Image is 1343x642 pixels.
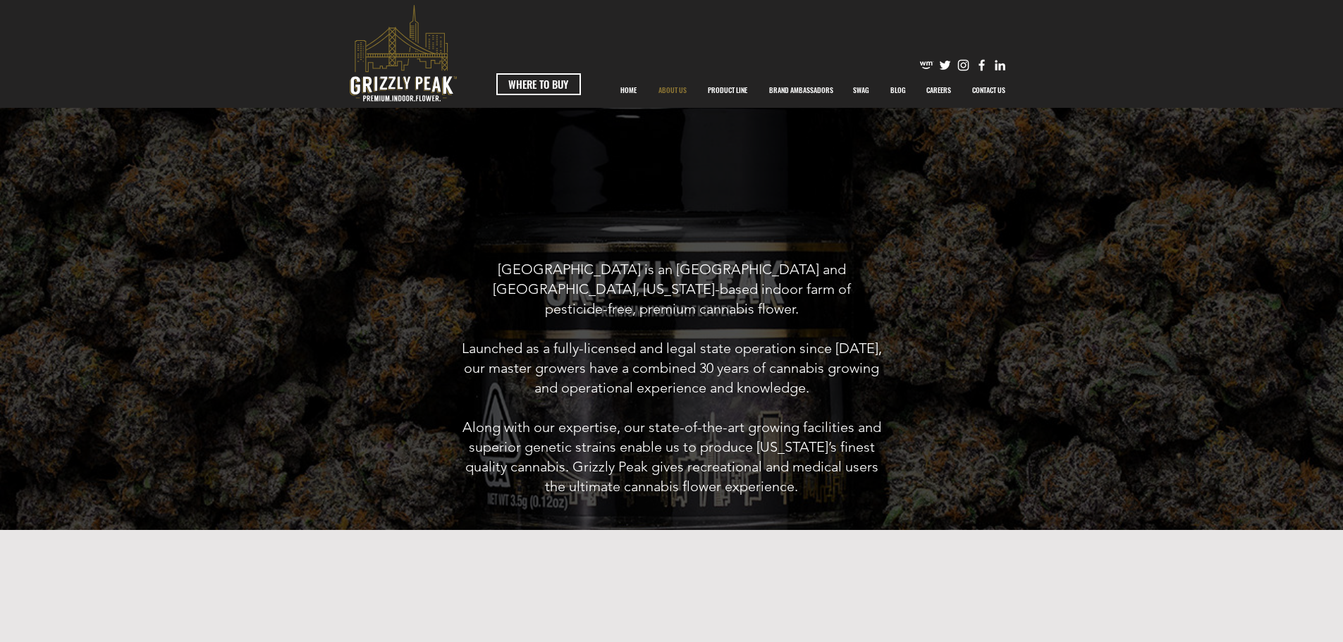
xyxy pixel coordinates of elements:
a: BLOG [880,73,916,108]
p: BRAND AMBASSADORS [762,73,840,108]
a: HOME [610,73,648,108]
img: weedmaps [919,58,934,73]
span: Launched as a fully-licensed and legal state operation since [DATE], our master growers have a co... [462,340,882,396]
p: CAREERS [919,73,958,108]
p: BLOG [883,73,913,108]
a: PRODUCT LINE [697,73,759,108]
a: SWAG [842,73,880,108]
img: Facebook [974,58,989,73]
a: ABOUT US [648,73,697,108]
nav: Site [610,73,1017,108]
a: CAREERS [916,73,962,108]
span: [GEOGRAPHIC_DATA] is an [GEOGRAPHIC_DATA] and [GEOGRAPHIC_DATA], [US_STATE]-based indoor farm of ... [493,261,851,317]
a: WHERE TO BUY [496,73,581,95]
p: SWAG [846,73,876,108]
p: PRODUCT LINE [701,73,754,108]
svg: premium-indoor-flower [350,5,457,101]
div: BRAND AMBASSADORS [759,73,842,108]
ul: Social Bar [919,58,1007,73]
img: Instagram [956,58,971,73]
img: Twitter [938,58,952,73]
p: CONTACT US [965,73,1012,108]
span: WHERE TO BUY [508,77,568,92]
p: ABOUT US [651,73,694,108]
p: HOME [613,73,644,108]
img: Likedin [993,58,1007,73]
a: CONTACT US [962,73,1017,108]
span: Along with our expertise, our state-of-the-art growing facilities and superior genetic strains en... [462,419,881,495]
